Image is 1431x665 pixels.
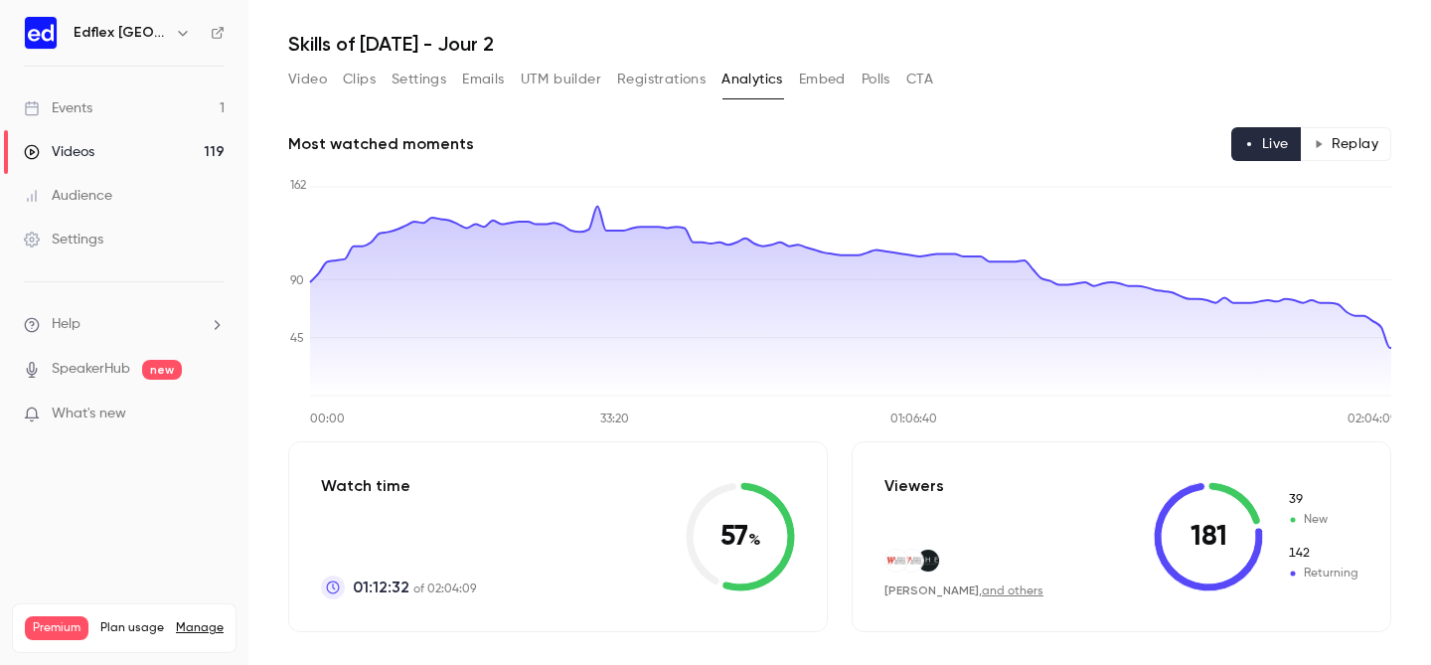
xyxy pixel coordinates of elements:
span: [PERSON_NAME] [884,583,979,597]
span: New [1287,511,1358,529]
button: Emails [462,64,504,95]
span: Plan usage [100,620,164,636]
button: Video [288,64,327,95]
h2: Most watched moments [288,132,474,156]
span: Premium [25,616,88,640]
p: Watch time [321,474,476,498]
button: Analytics [721,64,783,95]
span: What's new [52,404,126,424]
a: and others [982,585,1043,597]
div: Settings [24,230,103,249]
tspan: 90 [290,275,304,287]
tspan: 00:00 [310,414,345,425]
div: Events [24,98,92,118]
img: urw.com [885,550,907,572]
div: , [884,582,1043,599]
p: of 02:04:09 [353,576,476,599]
a: SpeakerHub [52,359,130,380]
h1: Skills of [DATE] - Jour 2 [288,32,1391,56]
span: Help [52,314,80,335]
h6: Edflex [GEOGRAPHIC_DATA] [74,23,167,43]
tspan: 162 [290,180,306,192]
span: 01:12:32 [353,576,409,599]
li: help-dropdown-opener [24,314,225,335]
button: Polls [862,64,890,95]
tspan: 01:06:40 [890,414,937,425]
span: Returning [1287,565,1358,582]
div: Audience [24,186,112,206]
tspan: 45 [290,333,304,345]
button: Settings [392,64,446,95]
button: Clips [343,64,376,95]
img: urw.com [901,550,923,572]
span: new [142,360,182,380]
a: Manage [176,620,224,636]
tspan: 02:04:09 [1348,414,1397,425]
button: Registrations [617,64,706,95]
span: New [1287,491,1358,509]
button: UTM builder [521,64,601,95]
p: Viewers [884,474,944,498]
span: Returning [1287,545,1358,563]
img: partsholdingeurope.com [917,550,939,572]
div: Videos [24,142,94,162]
button: Replay [1301,127,1391,161]
button: Embed [799,64,846,95]
button: Live [1231,127,1302,161]
tspan: 33:20 [600,414,629,425]
button: CTA [906,64,933,95]
img: Edflex France [25,17,57,49]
